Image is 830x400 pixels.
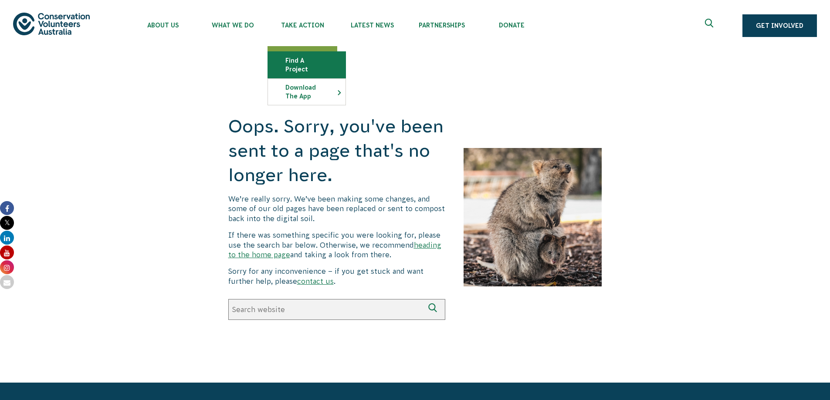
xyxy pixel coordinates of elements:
[268,79,346,105] a: Download the app
[228,194,445,223] p: We’re really sorry. We’ve been making some changes, and some of our old pages have been replaced ...
[228,241,441,259] a: heading to the home page
[297,277,334,285] a: contact us
[228,230,445,259] p: If there was something specific you were looking for, please use the search bar below. Otherwise,...
[228,266,445,286] p: Sorry for any inconvenience – if you get stuck and want further help, please .
[198,22,268,29] span: What We Do
[13,13,90,35] img: logo.svg
[742,14,817,37] a: Get Involved
[268,52,346,78] a: Find a project
[477,22,546,29] span: Donate
[700,15,721,36] button: Expand search box Close search box
[268,22,337,29] span: Take Action
[128,22,198,29] span: About Us
[228,114,445,187] h1: Oops. Sorry, you've been sent to a page that's no longer here.
[337,22,407,29] span: Latest News
[407,22,477,29] span: Partnerships
[705,19,716,33] span: Expand search box
[268,78,346,105] li: Download the app
[228,299,424,320] input: Search website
